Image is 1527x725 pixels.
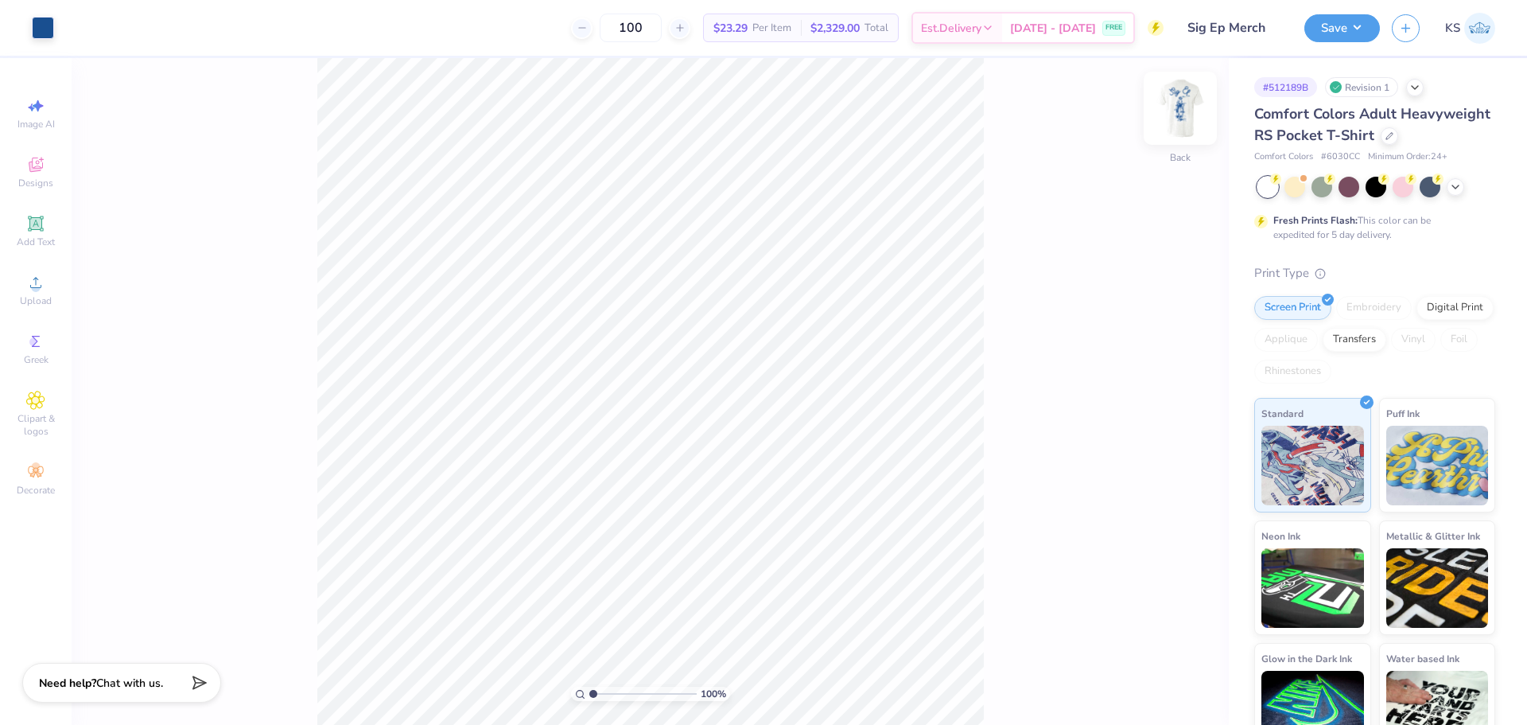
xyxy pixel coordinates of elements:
span: Image AI [17,118,55,131]
span: # 6030CC [1321,150,1360,164]
span: Comfort Colors Adult Heavyweight RS Pocket T-Shirt [1254,104,1490,145]
span: Standard [1261,405,1304,422]
span: FREE [1105,22,1122,33]
span: Designs [18,177,53,189]
div: Rhinestones [1254,360,1331,384]
a: KS [1445,13,1495,44]
span: Decorate [17,484,55,497]
span: Metallic & Glitter Ink [1386,528,1480,544]
img: Kath Sales [1464,13,1495,44]
span: 100 % [701,687,726,701]
strong: Fresh Prints Flash: [1273,214,1358,227]
div: Print Type [1254,264,1495,283]
span: Total [865,20,888,37]
button: Save [1304,14,1380,42]
div: Vinyl [1391,328,1436,352]
input: Untitled Design [1175,12,1292,44]
span: Minimum Order: 24 + [1368,150,1447,164]
div: Revision 1 [1325,77,1398,97]
span: Comfort Colors [1254,150,1313,164]
input: – – [600,14,662,42]
span: Puff Ink [1386,405,1420,422]
span: Est. Delivery [921,20,981,37]
span: Clipart & logos [8,412,64,438]
span: Upload [20,294,52,307]
div: Screen Print [1254,296,1331,320]
div: Transfers [1323,328,1386,352]
img: Metallic & Glitter Ink [1386,548,1489,628]
div: Foil [1440,328,1478,352]
div: This color can be expedited for 5 day delivery. [1273,213,1469,242]
span: KS [1445,19,1460,37]
div: Digital Print [1416,296,1494,320]
span: $23.29 [713,20,748,37]
span: Glow in the Dark Ink [1261,650,1352,667]
div: Embroidery [1336,296,1412,320]
img: Puff Ink [1386,426,1489,505]
span: Chat with us. [96,676,163,691]
span: $2,329.00 [810,20,860,37]
span: Neon Ink [1261,528,1300,544]
span: [DATE] - [DATE] [1010,20,1096,37]
strong: Need help? [39,676,96,691]
span: Add Text [17,236,55,248]
img: Neon Ink [1261,548,1364,628]
span: Water based Ink [1386,650,1459,667]
div: # 512189B [1254,77,1317,97]
img: Standard [1261,426,1364,505]
div: Applique [1254,328,1318,352]
span: Per Item [752,20,791,37]
span: Greek [24,353,49,366]
div: Back [1170,150,1191,165]
img: Back [1148,76,1212,140]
